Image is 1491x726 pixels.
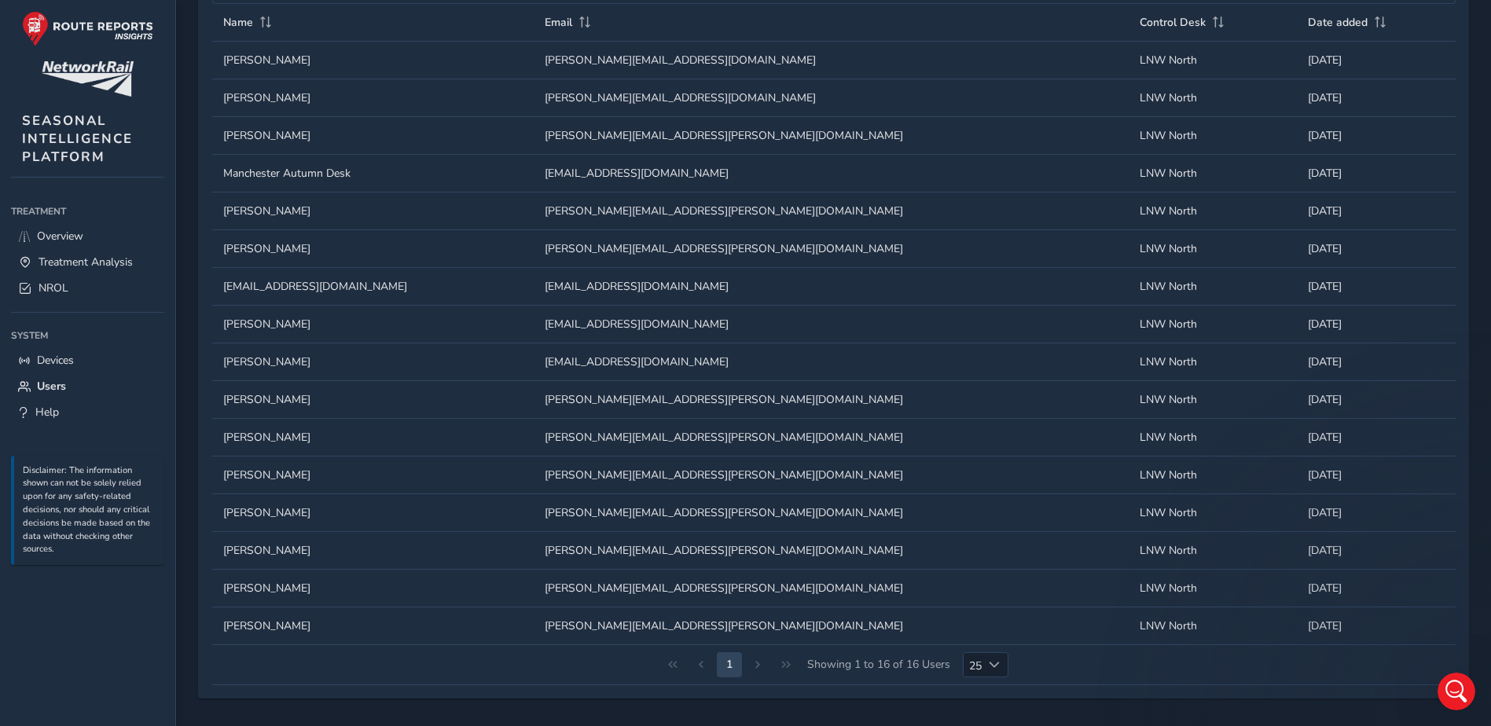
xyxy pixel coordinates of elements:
td: LNW North [1129,418,1297,456]
p: Disclaimer: The information shown can not be solely relied upon for any safety-related decisions,... [23,464,156,557]
td: LNW North [1129,456,1297,493]
span: Date added [1308,15,1368,30]
img: Profile image for Operator [45,9,70,34]
td: [EMAIL_ADDRESS][DOMAIN_NAME] [534,305,1129,343]
span: Email [545,15,572,30]
td: [PERSON_NAME][EMAIL_ADDRESS][DOMAIN_NAME] [534,41,1129,79]
a: Users [11,373,164,399]
td: [PERSON_NAME] [212,305,534,343]
div: Choose [982,653,1008,676]
a: Treatment Analysis [11,249,164,275]
td: [PERSON_NAME] [212,607,534,644]
b: In 1 hour [39,324,94,337]
td: [PERSON_NAME][EMAIL_ADDRESS][PERSON_NAME][DOMAIN_NAME] [534,229,1129,267]
td: [DATE] [1297,116,1456,154]
div: You’ll get replies here and in your email: ✉️ [25,239,245,300]
td: [EMAIL_ADDRESS][DOMAIN_NAME] [534,267,1129,305]
span: SEASONAL INTELLIGENCE PLATFORM [22,112,133,166]
td: [DATE] [1297,192,1456,229]
span: Devices [37,353,74,368]
td: LNW North [1129,493,1297,531]
td: [DATE] [1297,531,1456,569]
td: LNW North [1129,380,1297,418]
button: Upload attachment [24,515,37,527]
td: [EMAIL_ADDRESS][DOMAIN_NAME] [212,267,534,305]
td: [PERSON_NAME] [212,79,534,116]
td: [PERSON_NAME][EMAIL_ADDRESS][DOMAIN_NAME] [534,79,1129,116]
b: [PERSON_NAME][EMAIL_ADDRESS][DOMAIN_NAME] [25,270,240,299]
td: [EMAIL_ADDRESS][DOMAIN_NAME] [534,154,1129,192]
td: [DATE] [1297,456,1456,493]
td: [DATE] [1297,569,1456,607]
td: [PERSON_NAME][EMAIL_ADDRESS][PERSON_NAME][DOMAIN_NAME] [534,493,1129,531]
div: System [11,324,164,347]
td: [PERSON_NAME][EMAIL_ADDRESS][PERSON_NAME][DOMAIN_NAME] [534,418,1129,456]
td: [DATE] [1297,267,1456,305]
td: LNW North [1129,531,1297,569]
span: Showing 1 to 16 of 16 Users [802,652,956,677]
button: Gif picker [75,515,87,527]
div: I am trying to add a couple of new users to the seasinal intelligence site, however the +New butt... [69,100,289,207]
span: 25 [964,653,982,676]
div: I am trying to add a couple of new users to the seasinal intelligence site, however the +New butt... [57,90,302,217]
td: [PERSON_NAME][EMAIL_ADDRESS][PERSON_NAME][DOMAIN_NAME] [534,607,1129,644]
button: go back [10,6,40,36]
div: The team will be back 🕒 [25,309,245,339]
a: NROL [11,275,164,301]
div: Operator • 7m ago [25,352,116,361]
td: LNW North [1129,343,1297,380]
td: [DATE] [1297,418,1456,456]
td: [PERSON_NAME][EMAIL_ADDRESS][PERSON_NAME][DOMAIN_NAME] [534,380,1129,418]
span: Help [35,405,59,420]
textarea: Message… [13,482,301,508]
td: [PERSON_NAME][EMAIL_ADDRESS][PERSON_NAME][DOMAIN_NAME] [534,116,1129,154]
button: Page 2 [717,652,742,677]
td: LNW North [1129,41,1297,79]
img: customer logo [42,61,134,97]
td: [DATE] [1297,79,1456,116]
td: [PERSON_NAME] [212,569,534,607]
a: Devices [11,347,164,373]
span: Users [37,379,66,394]
td: [PERSON_NAME] [212,192,534,229]
button: Start recording [100,515,112,527]
td: [PERSON_NAME] [212,493,534,531]
td: LNW North [1129,192,1297,229]
span: Name [223,15,253,30]
td: LNW North [1129,229,1297,267]
td: LNW North [1129,116,1297,154]
td: LNW North [1129,305,1297,343]
td: [EMAIL_ADDRESS][DOMAIN_NAME] [534,343,1129,380]
td: [PERSON_NAME] [212,41,534,79]
img: rr logo [22,11,153,46]
div: Operator says… [13,229,302,383]
div: You’ll get replies here and in your email:✉️[PERSON_NAME][EMAIL_ADDRESS][DOMAIN_NAME]The team wil... [13,229,258,349]
td: LNW North [1129,569,1297,607]
span: Control Desk [1140,15,1206,30]
td: [PERSON_NAME][EMAIL_ADDRESS][PERSON_NAME][DOMAIN_NAME] [534,192,1129,229]
td: [DATE] [1297,154,1456,192]
td: [PERSON_NAME][EMAIL_ADDRESS][PERSON_NAME][DOMAIN_NAME] [534,456,1129,493]
td: [DATE] [1297,343,1456,380]
td: [PERSON_NAME] [212,418,534,456]
td: LNW North [1129,607,1297,644]
h1: Operator [76,8,132,20]
span: NROL [39,280,68,295]
button: Send a message… [270,508,295,533]
td: [DATE] [1297,305,1456,343]
td: LNW North [1129,154,1297,192]
td: LNW North [1129,79,1297,116]
td: [DATE] [1297,493,1456,531]
td: [DATE] [1297,607,1456,644]
span: Overview [37,229,83,244]
button: Emoji picker [50,515,62,527]
td: LNW North [1129,267,1297,305]
td: Manchester Autumn Desk [212,154,534,192]
td: [PERSON_NAME] [212,343,534,380]
a: Overview [11,223,164,249]
td: [PERSON_NAME] [212,380,534,418]
td: [DATE] [1297,229,1456,267]
button: Home [246,6,276,36]
td: [PERSON_NAME][EMAIL_ADDRESS][PERSON_NAME][DOMAIN_NAME] [534,569,1129,607]
td: [PERSON_NAME][EMAIL_ADDRESS][PERSON_NAME][DOMAIN_NAME] [534,531,1129,569]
